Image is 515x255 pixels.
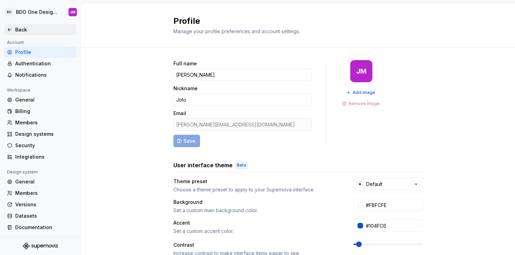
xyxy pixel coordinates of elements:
[173,161,233,169] h3: User interface theme
[15,131,73,138] div: Design systems
[356,68,367,74] div: JM
[4,38,27,47] div: Account
[235,162,247,169] div: Beta
[173,60,197,67] label: Full name
[363,219,423,232] input: #104FC6
[353,90,375,95] span: Add image
[173,242,341,248] div: Contrast
[173,16,414,27] h2: Profile
[4,176,76,187] a: General
[4,106,76,117] a: Billing
[173,85,198,92] label: Nickname
[15,26,73,33] div: Back
[15,49,73,56] div: Profile
[4,58,76,69] a: Authentication
[15,212,73,219] div: Datasets
[15,96,73,103] div: General
[173,199,341,206] div: Background
[70,9,75,15] div: JM
[353,178,423,190] button: Default
[5,8,13,16] div: BU
[15,108,73,115] div: Billing
[4,151,76,162] a: Integrations
[15,190,73,197] div: Members
[15,153,73,160] div: Integrations
[173,207,341,214] div: Set a custom main background color.
[15,142,73,149] div: Security
[173,178,341,185] div: Theme preset
[15,60,73,67] div: Authentication
[15,224,73,231] div: Documentation
[4,47,76,58] a: Profile
[173,110,186,117] label: Email
[4,222,76,233] a: Documentation
[1,4,79,20] button: BUBDO One Design SystemJM
[173,219,341,226] div: Accent
[4,94,76,105] a: General
[4,188,76,199] a: Members
[173,28,300,34] span: Manage your profile preferences and account settings.
[4,86,33,94] div: Workspace
[15,72,73,78] div: Notifications
[344,88,378,97] button: Add image
[4,24,76,35] a: Back
[16,9,60,16] div: BDO One Design System
[15,201,73,208] div: Versions
[4,168,40,176] div: Design system
[4,199,76,210] a: Versions
[15,119,73,126] div: Members
[173,186,341,193] div: Choose a theme preset to apply to your Supernova interface.
[4,140,76,151] a: Security
[363,199,423,211] input: #FFFFFF
[15,178,73,185] div: General
[4,69,76,81] a: Notifications
[366,181,382,188] div: Default
[4,117,76,128] a: Members
[23,243,57,249] svg: Supernova Logo
[4,129,76,140] a: Design systems
[4,210,76,221] a: Datasets
[173,228,341,235] div: Set a custom accent color.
